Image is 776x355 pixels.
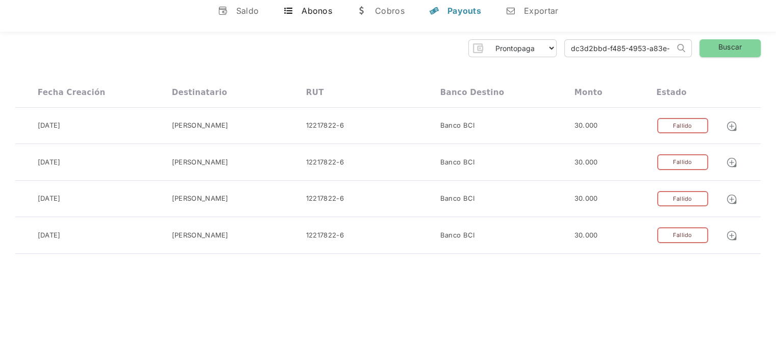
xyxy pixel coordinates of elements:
[468,39,557,57] form: Form
[506,6,516,16] div: n
[429,6,439,16] div: y
[726,230,737,241] img: Detalle
[306,121,344,131] div: 12217822-6
[574,194,598,204] div: 30.000
[656,88,686,97] div: Estado
[440,230,475,241] div: Banco BCI
[574,230,598,241] div: 30.000
[574,157,598,168] div: 30.000
[574,121,598,131] div: 30.000
[357,6,367,16] div: w
[283,6,293,16] div: t
[375,6,405,16] div: Cobros
[440,121,475,131] div: Banco BCI
[574,88,603,97] div: Monto
[726,121,737,132] img: Detalle
[657,154,708,170] div: Fallido
[302,6,332,16] div: Abonos
[38,230,61,241] div: [DATE]
[38,194,61,204] div: [DATE]
[565,40,674,57] input: Busca por ID
[699,39,761,57] a: Buscar
[38,88,106,97] div: Fecha creación
[726,194,737,205] img: Detalle
[524,6,558,16] div: Exportar
[306,230,344,241] div: 12217822-6
[306,157,344,168] div: 12217822-6
[447,6,481,16] div: Payouts
[440,157,475,168] div: Banco BCI
[172,230,229,241] div: [PERSON_NAME]
[172,194,229,204] div: [PERSON_NAME]
[657,118,708,134] div: Fallido
[236,6,259,16] div: Saldo
[440,194,475,204] div: Banco BCI
[440,88,504,97] div: Banco destino
[38,157,61,168] div: [DATE]
[172,121,229,131] div: [PERSON_NAME]
[306,194,344,204] div: 12217822-6
[306,88,324,97] div: RUT
[726,157,737,168] img: Detalle
[657,191,708,207] div: Fallido
[218,6,228,16] div: v
[38,121,61,131] div: [DATE]
[657,227,708,243] div: Fallido
[172,88,227,97] div: Destinatario
[172,157,229,168] div: [PERSON_NAME]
